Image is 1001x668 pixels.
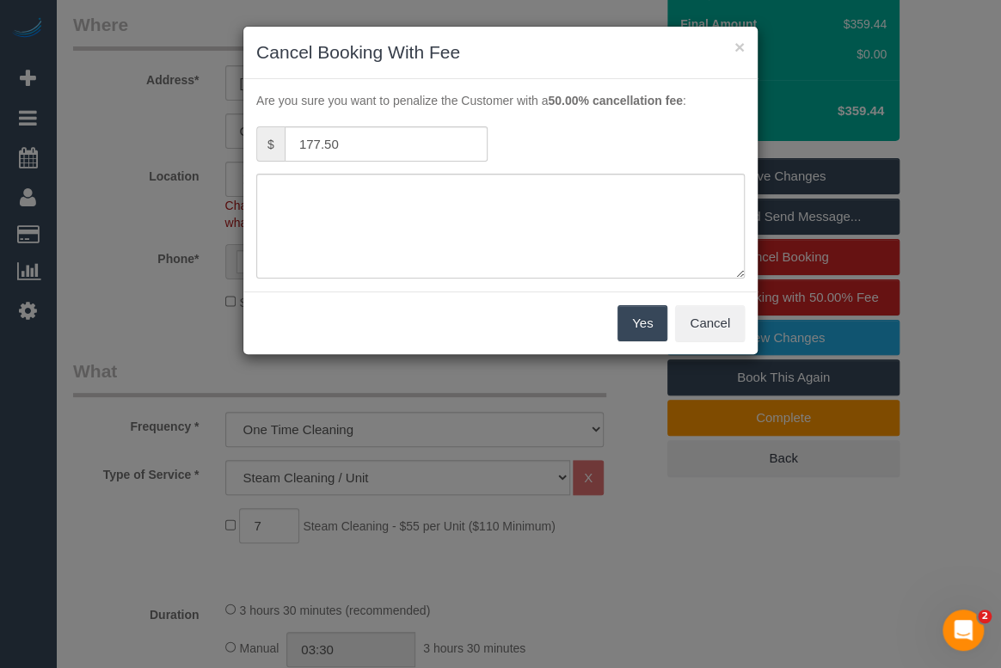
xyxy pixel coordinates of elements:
[734,38,745,56] button: ×
[256,126,285,162] span: $
[978,610,992,623] span: 2
[548,94,682,107] strong: 50.00% cancellation fee
[943,610,984,651] iframe: Intercom live chat
[256,40,745,65] h3: Cancel Booking With Fee
[256,92,745,109] p: Are you sure you want to penalize the Customer with a :
[675,305,745,341] button: Cancel
[243,27,758,354] sui-modal: Cancel Booking With Fee
[617,305,667,341] button: Yes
